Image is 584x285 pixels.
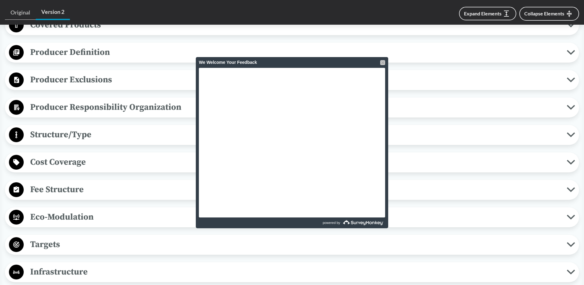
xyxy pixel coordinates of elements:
span: Producer Exclusions [24,73,567,87]
button: Producer Exclusions [7,72,577,88]
span: Eco-Modulation [24,210,567,224]
a: Original [5,6,36,20]
button: Fee Structure [7,182,577,198]
span: Cost Coverage [24,155,567,169]
button: Covered Products [7,17,577,33]
a: powered by [293,217,385,228]
span: Covered Products [24,18,567,32]
span: powered by [323,217,340,228]
span: Targets [24,238,567,251]
span: Structure/Type [24,128,567,142]
button: Targets [7,237,577,253]
a: Version 2 [36,5,70,20]
span: Infrastructure [24,265,567,279]
span: Producer Responsibility Organization [24,100,567,114]
button: Producer Responsibility Organization [7,100,577,115]
span: Producer Definition [24,45,567,59]
button: Cost Coverage [7,155,577,170]
button: Eco-Modulation [7,209,577,225]
div: We Welcome Your Feedback [199,57,385,68]
button: Infrastructure [7,264,577,280]
button: Structure/Type [7,127,577,143]
button: Producer Definition [7,45,577,60]
span: Fee Structure [24,183,567,196]
button: Collapse Elements [519,7,579,21]
button: Expand Elements [459,7,516,20]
